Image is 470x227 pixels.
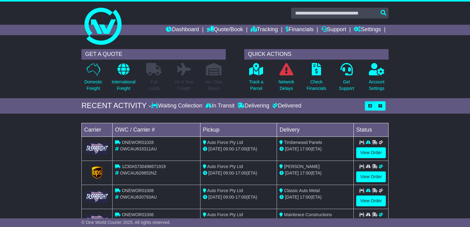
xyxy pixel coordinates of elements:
[279,146,351,152] div: (ETA)
[356,147,386,158] a: View Order
[284,188,320,193] span: Classic Auto Metal
[111,63,136,95] a: InternationalFreight
[85,191,109,203] img: GetCarrierServiceLogo
[279,194,351,200] div: (ETA)
[120,170,157,175] span: OWCAU628652NZ
[81,220,171,225] span: © One World Courier 2025. All rights reserved.
[203,146,274,152] div: - (ETA)
[223,170,234,175] span: 09:00
[285,146,299,151] span: [DATE]
[85,215,109,227] img: GetCarrierServiceLogo
[249,79,263,92] p: Track a Parcel
[369,63,385,95] a: AccountSettings
[251,25,278,35] a: Tracking
[235,195,246,200] span: 17:00
[81,101,151,110] div: RECENT ACTIVITY -
[82,123,113,137] td: Carrier
[175,79,193,92] p: Air & Sea Freight
[208,146,222,151] span: [DATE]
[249,63,264,95] a: Track aParcel
[203,170,274,176] div: - (ETA)
[206,79,222,92] p: Air / Sea Depot
[122,140,154,145] span: ONEWOR01028
[279,170,351,176] div: (ETA)
[235,170,246,175] span: 17:00
[208,170,222,175] span: [DATE]
[244,49,389,60] div: QUICK ACTIONS
[339,63,354,95] a: GetSupport
[84,63,102,95] a: DomesticFreight
[81,49,226,60] div: GET A QUOTE
[339,79,354,92] p: Get Support
[279,218,351,225] div: (ETA)
[354,25,381,35] a: Settings
[207,140,243,145] span: Auto Force Pty Ltd
[120,195,157,200] span: OWCAU630793AU
[354,123,389,137] td: Status
[286,25,314,35] a: Financials
[277,123,354,137] td: Delivery
[112,79,135,92] p: International Freight
[369,79,385,92] p: Account Settings
[122,188,154,193] span: ONEWOR01008
[223,146,234,151] span: 09:00
[356,171,386,182] a: View Order
[122,212,154,217] span: ONEWOR01006
[84,79,102,92] p: Domestic Freight
[92,166,102,179] img: GetCarrierServiceLogo
[307,79,326,92] p: Check Financials
[300,170,311,175] span: 17:00
[300,146,311,151] span: 17:00
[203,194,274,200] div: - (ETA)
[285,195,299,200] span: [DATE]
[85,142,109,154] img: GetCarrierServiceLogo
[204,103,236,109] div: In Transit
[122,164,166,169] span: 1Z30A5730498671919
[166,25,199,35] a: Dashboard
[207,164,243,169] span: Auto Force Pty Ltd
[278,63,295,95] a: NetworkDelays
[207,212,243,217] span: Auto Force Pty Ltd
[200,123,277,137] td: Pickup
[284,212,332,217] span: Mainbrace Constructions
[306,63,326,95] a: CheckFinancials
[235,146,246,151] span: 17:00
[284,164,320,169] span: [PERSON_NAME]
[236,103,271,109] div: Delivering
[284,140,322,145] span: Timberwood Panels
[300,195,311,200] span: 17:00
[321,25,346,35] a: Support
[151,103,204,109] div: Waiting Collection
[271,103,301,109] div: Delivered
[278,79,294,92] p: Network Delays
[223,195,234,200] span: 09:00
[285,170,299,175] span: [DATE]
[207,25,243,35] a: Quote/Book
[146,79,162,92] p: Full Loads
[208,195,222,200] span: [DATE]
[207,188,243,193] span: Auto Force Pty Ltd
[203,218,274,225] div: - (ETA)
[356,195,386,206] a: View Order
[120,146,157,151] span: OWCAU633311AU
[113,123,200,137] td: OWC / Carrier #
